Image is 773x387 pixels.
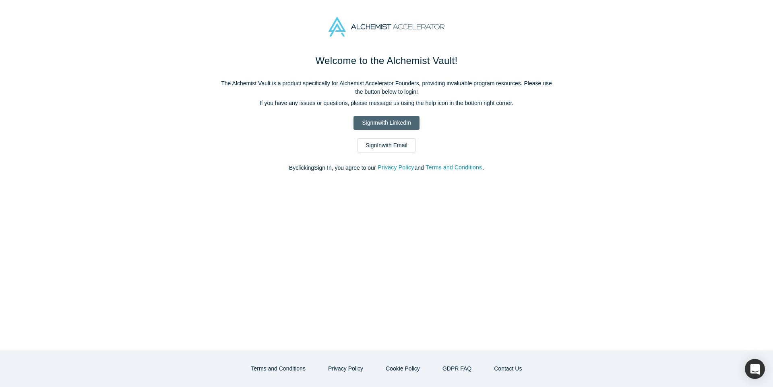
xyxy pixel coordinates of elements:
[426,163,483,172] button: Terms and Conditions
[486,362,530,376] button: Contact Us
[320,362,372,376] button: Privacy Policy
[217,164,556,172] p: By clicking Sign In , you agree to our and .
[434,362,480,376] a: GDPR FAQ
[329,17,444,37] img: Alchemist Accelerator Logo
[377,163,414,172] button: Privacy Policy
[353,116,419,130] a: SignInwith LinkedIn
[217,79,556,96] p: The Alchemist Vault is a product specifically for Alchemist Accelerator Founders, providing inval...
[357,138,416,152] a: SignInwith Email
[217,54,556,68] h1: Welcome to the Alchemist Vault!
[377,362,428,376] button: Cookie Policy
[243,362,314,376] button: Terms and Conditions
[217,99,556,107] p: If you have any issues or questions, please message us using the help icon in the bottom right co...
